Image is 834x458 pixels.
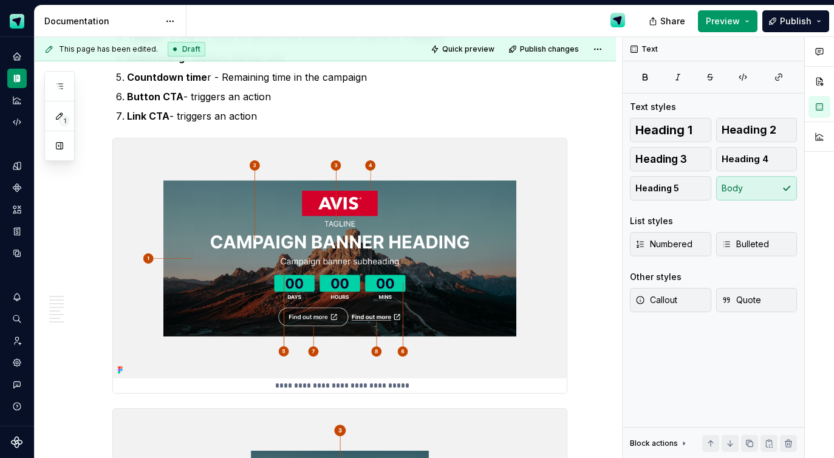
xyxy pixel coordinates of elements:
button: Publish [762,10,829,32]
button: Heading 5 [630,176,711,200]
button: Share [643,10,693,32]
span: Preview [706,15,740,27]
a: Home [7,47,27,66]
a: Analytics [7,91,27,110]
span: Heading 1 [635,124,692,136]
span: Publish changes [520,44,579,54]
a: Invite team [7,331,27,350]
strong: Button CTA [127,91,183,103]
button: Search ⌘K [7,309,27,329]
button: Notifications [7,287,27,307]
span: Callout [635,294,677,306]
button: Numbered [630,232,711,256]
a: Assets [7,200,27,219]
button: Quick preview [427,41,500,58]
button: Contact support [7,375,27,394]
span: This page has been edited. [59,44,158,54]
a: Code automation [7,112,27,132]
div: Other styles [630,271,682,283]
span: Quote [722,294,761,306]
span: 1 [60,116,69,126]
span: Quick preview [442,44,494,54]
span: Draft [182,44,200,54]
a: Documentation [7,69,27,88]
span: Publish [780,15,812,27]
button: Preview [698,10,757,32]
button: Quote [716,288,798,312]
button: Heading 3 [630,147,711,171]
p: - triggers an action [127,89,567,104]
span: Heading 5 [635,182,679,194]
button: Heading 4 [716,147,798,171]
div: List styles [630,215,673,227]
div: Block actions [630,435,689,452]
span: Heading 4 [722,153,768,165]
p: r - Remaining time in the campaign [127,70,567,84]
span: Heading 3 [635,153,687,165]
div: Block actions [630,439,678,448]
strong: Link CTA [127,110,169,122]
img: Design Ops [610,13,625,27]
strong: Countdown time [127,71,207,83]
button: Heading 2 [716,118,798,142]
button: Bulleted [716,232,798,256]
img: c9ce55c7-7cdd-414f-bf39-fd7da29d129b.png [113,138,567,378]
span: Heading 2 [722,124,776,136]
a: Data sources [7,244,27,263]
button: Callout [630,288,711,312]
span: Bulleted [722,238,769,250]
div: Text styles [630,101,676,113]
button: Publish changes [505,41,584,58]
svg: Supernova Logo [11,436,23,448]
a: Settings [7,353,27,372]
p: - triggers an action [127,109,567,123]
a: Design tokens [7,156,27,176]
span: Share [660,15,685,27]
button: Heading 1 [630,118,711,142]
a: Components [7,178,27,197]
img: e611c74b-76fc-4ef0-bafa-dc494cd4cb8a.png [10,14,24,29]
a: Storybook stories [7,222,27,241]
span: Numbered [635,238,692,250]
div: Documentation [44,15,159,27]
